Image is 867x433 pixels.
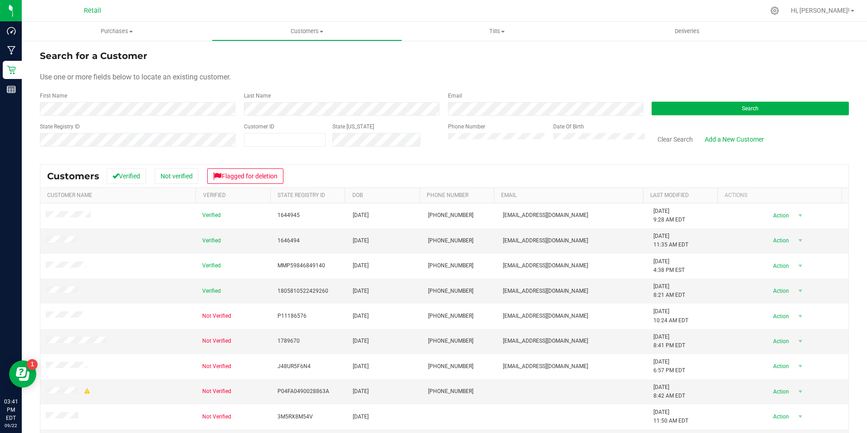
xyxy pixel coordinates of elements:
span: [DATE] [353,261,369,270]
button: Clear Search [652,132,699,147]
span: [DATE] [353,413,369,421]
span: Action [765,360,795,373]
span: [EMAIL_ADDRESS][DOMAIN_NAME] [503,211,588,220]
span: Not Verified [202,312,231,320]
span: 3M5RX8M54V [278,413,313,421]
iframe: Resource center [9,360,36,388]
span: select [795,234,806,247]
span: [DATE] [353,387,369,396]
span: P11186576 [278,312,307,320]
label: Email [448,92,462,100]
span: Action [765,335,795,348]
span: Verified [202,236,221,245]
a: Phone Number [427,192,468,198]
p: 09/22 [4,422,18,429]
a: Customers [212,22,402,41]
inline-svg: Reports [7,85,16,94]
span: [DATE] [353,211,369,220]
span: [DATE] 9:28 AM EDT [653,207,685,224]
span: Search [742,105,759,112]
a: Email [501,192,516,198]
span: Customers [212,27,401,35]
span: [PHONE_NUMBER] [428,261,473,270]
span: Verified [202,261,221,270]
span: [DATE] 8:42 AM EDT [653,383,685,400]
label: Date Of Birth [553,123,584,131]
span: [EMAIL_ADDRESS][DOMAIN_NAME] [503,362,588,371]
a: Add a New Customer [699,132,770,147]
button: Flagged for deletion [207,168,283,184]
span: Action [765,234,795,247]
a: Purchases [22,22,212,41]
span: [PHONE_NUMBER] [428,337,473,345]
span: Use one or more fields below to locate an existing customer. [40,73,231,81]
span: Not Verified [202,362,231,371]
a: Verified [203,192,226,198]
span: 1805810522429260 [278,287,328,295]
button: Verified [107,168,146,184]
span: [PHONE_NUMBER] [428,287,473,295]
label: Last Name [244,92,271,100]
span: select [795,260,806,272]
span: [EMAIL_ADDRESS][DOMAIN_NAME] [503,261,588,270]
a: Deliveries [592,22,782,41]
a: DOB [352,192,363,198]
span: [DATE] 11:35 AM EDT [653,232,688,249]
inline-svg: Dashboard [7,26,16,35]
span: Action [765,385,795,398]
span: 1646494 [278,236,300,245]
div: Warning - Level 1 [83,387,91,396]
button: Search [652,102,849,115]
span: [DATE] 10:24 AM EDT [653,307,688,325]
span: Tills [403,27,592,35]
span: [DATE] 6:57 PM EDT [653,358,685,375]
inline-svg: Retail [7,65,16,74]
span: Action [765,260,795,272]
span: Not Verified [202,337,231,345]
div: Manage settings [769,6,780,15]
label: State [US_STATE] [332,123,374,131]
span: Hi, [PERSON_NAME]! [791,7,850,14]
span: [EMAIL_ADDRESS][DOMAIN_NAME] [503,312,588,320]
span: Verified [202,211,221,220]
span: select [795,410,806,423]
span: [DATE] [353,287,369,295]
span: [EMAIL_ADDRESS][DOMAIN_NAME] [503,236,588,245]
span: Action [765,209,795,222]
span: [DATE] [353,362,369,371]
span: [EMAIL_ADDRESS][DOMAIN_NAME] [503,337,588,345]
span: Retail [84,7,101,15]
span: Customers [47,171,99,182]
a: Tills [402,22,592,41]
span: [DATE] 4:38 PM EST [653,257,685,275]
span: [DATE] 8:41 PM EDT [653,333,685,350]
span: Not Verified [202,387,231,396]
span: Action [765,285,795,297]
button: Not verified [155,168,199,184]
span: Not Verified [202,413,231,421]
span: Action [765,410,795,423]
span: Deliveries [662,27,712,35]
span: MMP59846849140 [278,261,325,270]
span: [PHONE_NUMBER] [428,362,473,371]
label: Customer ID [244,123,274,131]
span: [PHONE_NUMBER] [428,387,473,396]
span: [EMAIL_ADDRESS][DOMAIN_NAME] [503,287,588,295]
span: select [795,310,806,323]
div: Actions [725,192,838,198]
p: 03:41 PM EDT [4,398,18,422]
span: [DATE] 8:21 AM EDT [653,282,685,300]
iframe: Resource center unread badge [27,359,38,370]
span: select [795,385,806,398]
span: select [795,335,806,348]
label: State Registry ID [40,123,80,131]
span: J48UR5F6N4 [278,362,311,371]
span: [PHONE_NUMBER] [428,236,473,245]
a: Customer Name [47,192,92,198]
a: Last Modified [650,192,689,198]
span: Verified [202,287,221,295]
span: 1644945 [278,211,300,220]
span: Action [765,310,795,323]
span: [DATE] [353,236,369,245]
